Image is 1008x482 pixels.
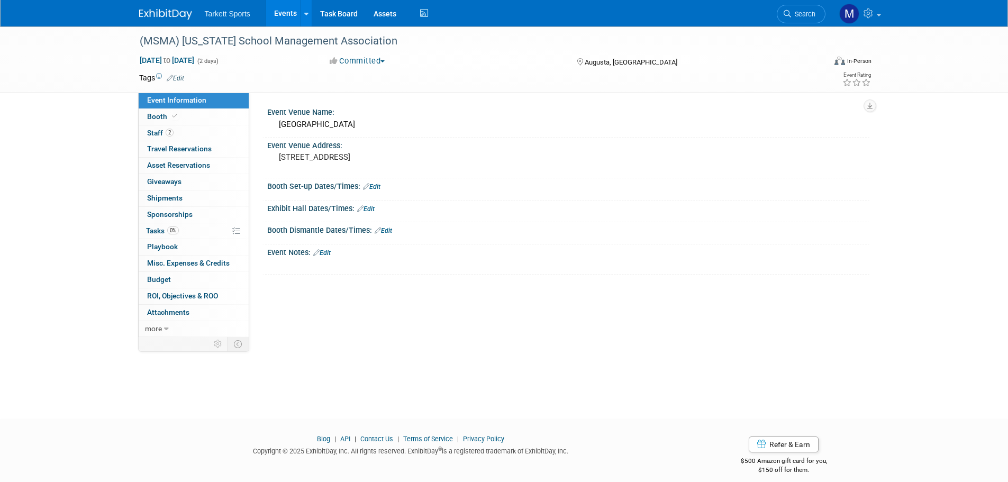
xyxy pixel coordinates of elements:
[403,435,453,443] a: Terms of Service
[139,72,184,83] td: Tags
[267,178,869,192] div: Booth Set-up Dates/Times:
[139,174,249,190] a: Giveaways
[139,141,249,157] a: Travel Reservations
[275,116,861,133] div: [GEOGRAPHIC_DATA]
[147,259,230,267] span: Misc. Expenses & Credits
[172,113,177,119] i: Booth reservation complete
[147,210,193,219] span: Sponsorships
[196,58,219,65] span: (2 days)
[438,446,442,452] sup: ®
[698,450,869,474] div: $500 Amazon gift card for you,
[147,242,178,251] span: Playbook
[209,337,228,351] td: Personalize Event Tab Strip
[139,93,249,108] a: Event Information
[839,4,859,24] img: Mathieu Martel
[139,9,192,20] img: ExhibitDay
[147,161,210,169] span: Asset Reservations
[139,288,249,304] a: ROI, Objectives & ROO
[777,5,825,23] a: Search
[147,194,183,202] span: Shipments
[139,190,249,206] a: Shipments
[146,226,179,235] span: Tasks
[139,321,249,337] a: more
[147,308,189,316] span: Attachments
[139,207,249,223] a: Sponsorships
[139,125,249,141] a: Staff2
[363,183,380,190] a: Edit
[357,205,375,213] a: Edit
[317,435,330,443] a: Blog
[145,324,162,333] span: more
[326,56,389,67] button: Committed
[162,56,172,65] span: to
[267,104,869,117] div: Event Venue Name:
[147,177,181,186] span: Giveaways
[352,435,359,443] span: |
[139,223,249,239] a: Tasks0%
[205,10,250,18] span: Tarkett Sports
[360,435,393,443] a: Contact Us
[139,272,249,288] a: Budget
[267,244,869,258] div: Event Notes:
[139,158,249,174] a: Asset Reservations
[139,256,249,271] a: Misc. Expenses & Credits
[147,144,212,153] span: Travel Reservations
[313,249,331,257] a: Edit
[267,201,869,214] div: Exhibit Hall Dates/Times:
[267,138,869,151] div: Event Venue Address:
[455,435,461,443] span: |
[395,435,402,443] span: |
[167,226,179,234] span: 0%
[147,129,174,137] span: Staff
[267,222,869,236] div: Booth Dismantle Dates/Times:
[139,444,683,456] div: Copyright © 2025 ExhibitDay, Inc. All rights reserved. ExhibitDay is a registered trademark of Ex...
[139,109,249,125] a: Booth
[847,57,871,65] div: In-Person
[463,435,504,443] a: Privacy Policy
[136,32,810,51] div: (MSMA) [US_STATE] School Management Association
[139,239,249,255] a: Playbook
[147,96,206,104] span: Event Information
[375,227,392,234] a: Edit
[332,435,339,443] span: |
[763,55,872,71] div: Event Format
[834,57,845,65] img: Format-Inperson.png
[167,75,184,82] a: Edit
[340,435,350,443] a: API
[585,58,677,66] span: Augusta, [GEOGRAPHIC_DATA]
[147,275,171,284] span: Budget
[842,72,871,78] div: Event Rating
[749,436,819,452] a: Refer & Earn
[279,152,506,162] pre: [STREET_ADDRESS]
[139,56,195,65] span: [DATE] [DATE]
[227,337,249,351] td: Toggle Event Tabs
[139,305,249,321] a: Attachments
[166,129,174,137] span: 2
[698,466,869,475] div: $150 off for them.
[791,10,815,18] span: Search
[147,112,179,121] span: Booth
[147,292,218,300] span: ROI, Objectives & ROO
